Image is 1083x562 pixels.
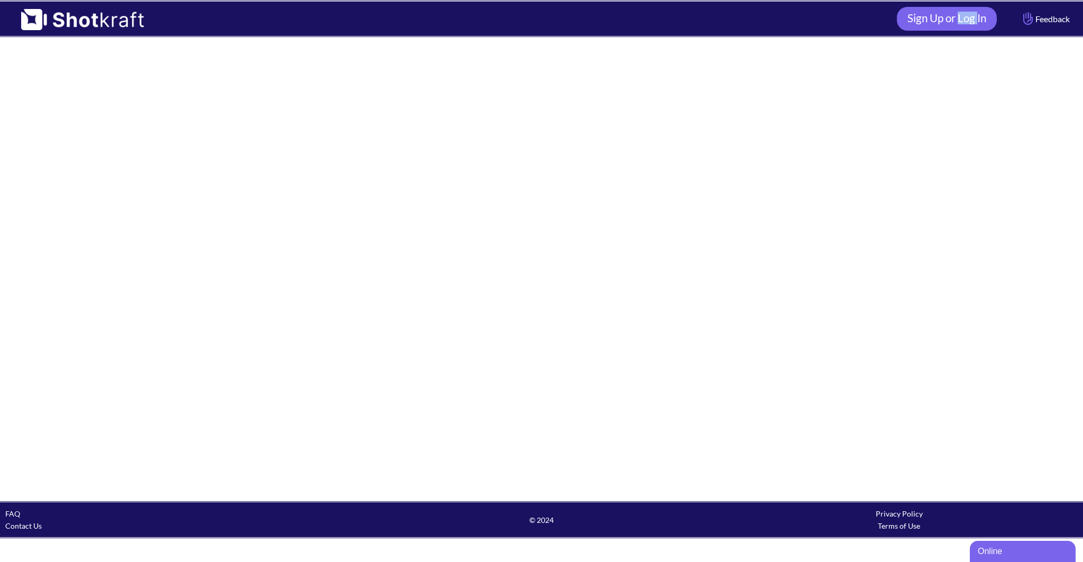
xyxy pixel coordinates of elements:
[5,509,20,518] a: FAQ
[897,7,997,31] a: Sign Up or Log In
[363,514,720,526] span: © 2024
[970,539,1078,562] iframe: chat widget
[1021,13,1070,25] span: Feedback
[720,520,1078,532] div: Terms of Use
[5,521,42,530] a: Contact Us
[720,508,1078,520] div: Privacy Policy
[1021,10,1035,27] img: Hand Icon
